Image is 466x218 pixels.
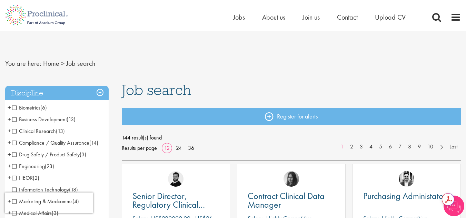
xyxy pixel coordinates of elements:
span: + [8,161,11,171]
span: > [61,59,65,68]
a: 5 [376,143,386,151]
span: You are here: [5,59,41,68]
img: Heidi Hennigan [284,171,299,187]
span: (14) [89,139,98,146]
a: Jobs [233,13,245,22]
span: + [8,173,11,183]
span: Compliance / Quality Assurance [12,139,89,146]
span: Biometrics [12,104,47,111]
span: + [8,137,11,148]
span: Results per page [122,143,157,153]
a: 24 [173,144,184,152]
a: Contract Clinical Data Manager [248,192,335,209]
span: Engineering [12,163,54,170]
a: 1 [337,143,347,151]
span: + [8,149,11,159]
span: Business Development [12,116,67,123]
span: Contract Clinical Data Manager [248,190,325,210]
a: 10 [424,143,437,151]
span: Purchasing Administator [363,190,446,202]
span: (18) [69,186,78,193]
img: Chatbot [444,196,464,216]
span: Job search [66,59,95,68]
a: 9 [414,143,424,151]
a: 36 [186,144,197,152]
a: 8 [405,143,415,151]
span: Information Technology [12,186,78,193]
a: 2 [347,143,357,151]
span: Compliance / Quality Assurance [12,139,98,146]
a: Senior Director, Regulatory Clinical Strategy [132,192,219,209]
span: Business Development [12,116,76,123]
span: (6) [40,104,47,111]
span: Information Technology [12,186,69,193]
a: 4 [366,143,376,151]
a: 7 [395,143,405,151]
span: + [8,102,11,113]
img: Edward Little [399,171,414,187]
a: Last [446,143,461,151]
span: + [8,126,11,136]
img: Nick Walker [168,171,184,187]
span: 144 result(s) found [122,133,461,143]
span: Engineering [12,163,45,170]
a: Upload CV [375,13,406,22]
span: (23) [45,163,54,170]
span: HEOR [12,174,39,181]
a: 12 [162,144,172,152]
a: Register for alerts [122,108,461,125]
span: Clinical Research [12,127,65,135]
a: 3 [356,143,366,151]
span: Drug Safety / Product Safety [12,151,80,158]
span: HEOR [12,174,33,181]
a: About us [262,13,285,22]
span: Drug Safety / Product Safety [12,151,86,158]
a: Join us [303,13,320,22]
a: Purchasing Administator [363,192,450,200]
span: (3) [80,151,86,158]
a: breadcrumb link [43,59,59,68]
span: + [8,114,11,124]
span: (13) [56,127,65,135]
iframe: reCAPTCHA [5,193,93,213]
span: Biometrics [12,104,40,111]
a: 6 [385,143,395,151]
span: (13) [67,116,76,123]
a: Contact [337,13,358,22]
span: Clinical Research [12,127,56,135]
h3: Discipline [5,86,109,101]
span: Job search [122,81,191,99]
span: (2) [33,174,39,181]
